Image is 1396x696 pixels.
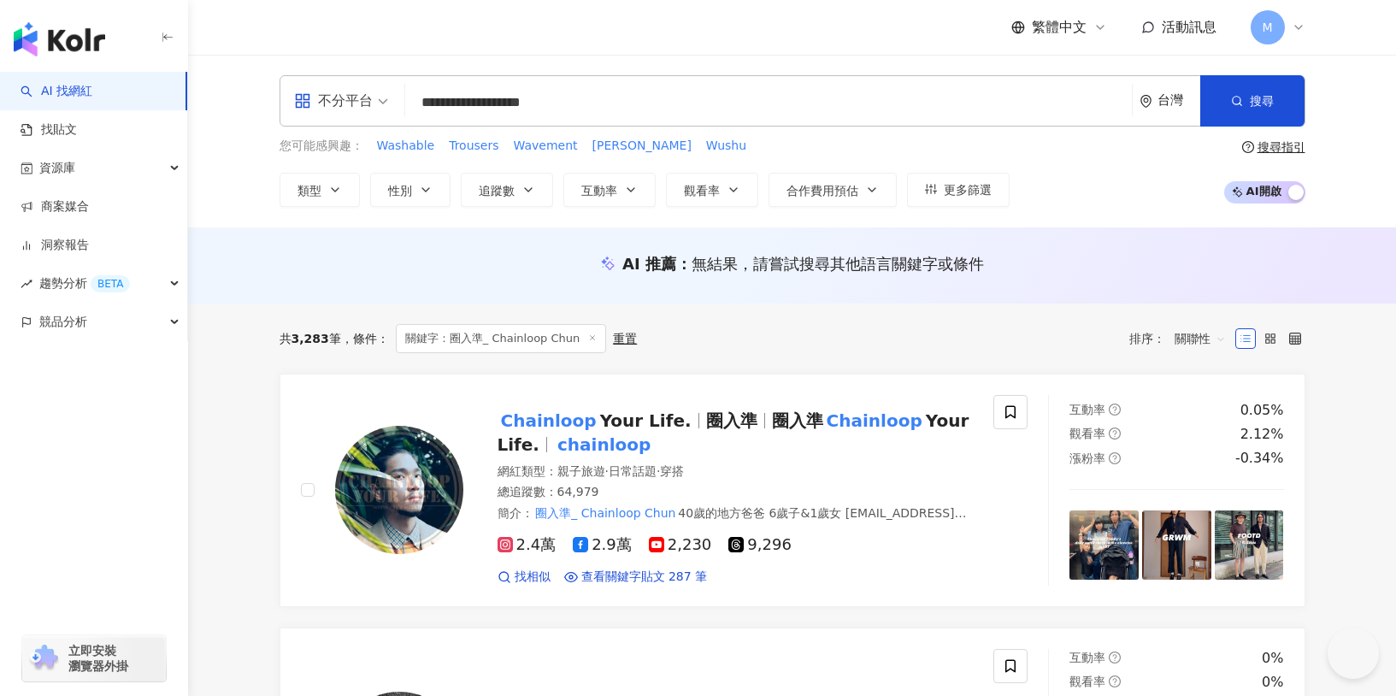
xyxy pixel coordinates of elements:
[498,410,969,455] span: Your Life.
[705,137,747,156] button: Wushu
[581,184,617,198] span: 互動率
[1162,19,1216,35] span: 活動訊息
[280,173,360,207] button: 類型
[1109,452,1121,464] span: question-circle
[1240,425,1284,444] div: 2.12%
[557,464,605,478] span: 親子旅遊
[564,569,708,586] a: 查看關鍵字貼文 287 筆
[944,183,992,197] span: 更多篩選
[292,332,329,345] span: 3,283
[1262,18,1272,37] span: M
[573,536,632,554] span: 2.9萬
[21,237,89,254] a: 洞察報告
[21,83,92,100] a: searchAI 找網紅
[1157,93,1200,108] div: 台灣
[297,184,321,198] span: 類型
[786,184,858,198] span: 合作費用預估
[1109,675,1121,687] span: question-circle
[22,635,166,681] a: chrome extension立即安裝 瀏覽器外掛
[554,431,654,458] mark: chainloop
[1069,651,1105,664] span: 互動率
[1328,628,1379,679] iframe: Help Scout Beacon - Open
[449,138,498,155] span: Trousers
[823,407,926,434] mark: Chainloop
[1262,673,1283,692] div: 0%
[515,569,551,586] span: 找相似
[396,324,606,353] span: 關鍵字：圈入準_ Chainloop Chun
[39,264,130,303] span: 趨勢分析
[27,645,61,672] img: chrome extension
[335,426,463,554] img: KOL Avatar
[563,173,656,207] button: 互動率
[68,643,128,674] span: 立即安裝 瀏覽器外掛
[706,138,746,155] span: Wushu
[498,536,557,554] span: 2.4萬
[622,253,984,274] div: AI 推薦 ：
[692,255,984,273] span: 無結果，請嘗試搜尋其他語言關鍵字或條件
[1262,649,1283,668] div: 0%
[388,184,412,198] span: 性別
[14,22,105,56] img: logo
[1109,428,1121,439] span: question-circle
[605,464,609,478] span: ·
[1142,510,1211,580] img: post-image
[1200,75,1305,127] button: 搜尋
[448,137,499,156] button: Trousers
[370,173,451,207] button: 性別
[91,275,130,292] div: BETA
[1250,94,1274,108] span: 搜尋
[609,464,657,478] span: 日常話題
[728,536,792,554] span: 9,296
[1140,95,1152,108] span: environment
[498,569,551,586] a: 找相似
[498,463,974,481] div: 網紅類型 ：
[21,121,77,139] a: 找貼文
[1069,510,1139,580] img: post-image
[39,149,75,187] span: 資源庫
[280,138,363,155] span: 您可能感興趣：
[533,504,679,522] mark: 圈入準_ Chainloop Chun
[1069,451,1105,465] span: 漲粉率
[280,332,341,345] div: 共 筆
[772,410,823,431] span: 圈入準
[1240,401,1284,420] div: 0.05%
[660,464,684,478] span: 穿搭
[294,87,373,115] div: 不分平台
[479,184,515,198] span: 追蹤數
[294,92,311,109] span: appstore
[657,464,660,478] span: ·
[280,374,1305,607] a: KOL AvatarChainloopYour Life.圈入準圈入準ChainloopYour Life.chainloop網紅類型：親子旅遊·日常話題·穿搭總追蹤數：64,979簡介：圈入準...
[377,138,435,155] span: Washable
[1235,449,1284,468] div: -0.34%
[39,303,87,341] span: 競品分析
[769,173,897,207] button: 合作費用預估
[1258,140,1305,154] div: 搜尋指引
[649,536,712,554] span: 2,230
[514,138,578,155] span: Wavement
[498,407,600,434] mark: Chainloop
[498,506,967,537] span: 40歲的地方爸爸 6歲子&1歲女 [EMAIL_ADDRESS][DOMAIN_NAME] Wife @inxsmeimei Son @chainloop_uno001
[1242,141,1254,153] span: question-circle
[498,484,974,501] div: 總追蹤數 ： 64,979
[684,184,720,198] span: 觀看率
[1032,18,1087,37] span: 繁體中文
[1069,427,1105,440] span: 觀看率
[1175,325,1226,352] span: 關聯性
[706,410,757,431] span: 圈入準
[592,138,692,155] span: [PERSON_NAME]
[907,173,1010,207] button: 更多篩選
[613,332,637,345] div: 重置
[21,198,89,215] a: 商案媒合
[581,569,708,586] span: 查看關鍵字貼文 287 筆
[600,410,692,431] span: Your Life.
[666,173,758,207] button: 觀看率
[513,137,579,156] button: Wavement
[1109,652,1121,664] span: question-circle
[341,332,389,345] span: 條件 ：
[592,137,692,156] button: [PERSON_NAME]
[1109,404,1121,416] span: question-circle
[1069,675,1105,688] span: 觀看率
[1215,510,1284,580] img: post-image
[461,173,553,207] button: 追蹤數
[1129,325,1235,352] div: 排序：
